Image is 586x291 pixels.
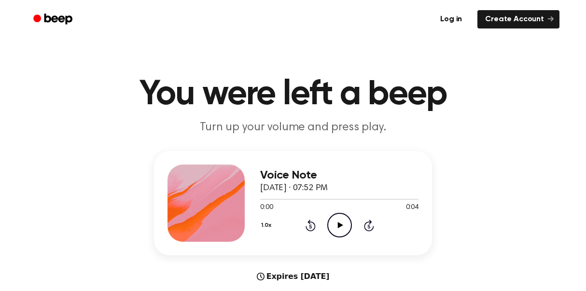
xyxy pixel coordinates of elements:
[260,184,328,193] span: [DATE] · 07:52 PM
[46,77,540,112] h1: You were left a beep
[260,169,419,182] h3: Voice Note
[260,203,273,213] span: 0:00
[108,120,478,136] p: Turn up your volume and press play.
[431,8,472,30] a: Log in
[406,203,419,213] span: 0:04
[477,10,559,28] a: Create Account
[27,10,81,29] a: Beep
[260,217,275,234] button: 1.0x
[257,271,330,282] div: Expires [DATE]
